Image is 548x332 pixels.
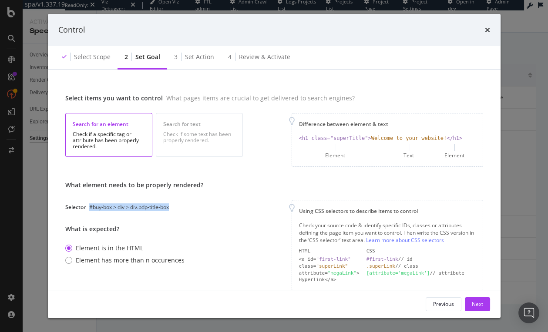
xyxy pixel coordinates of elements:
[73,120,145,128] div: Search for an element
[518,302,539,323] div: Open Intercom Messenger
[239,53,290,61] div: Review & Activate
[444,152,464,159] div: Element
[299,207,476,215] div: Using CSS selectors to describe items to control
[366,270,476,277] div: // attribute
[366,248,476,255] div: CSS
[58,24,85,36] div: Control
[163,120,235,128] div: Search for text
[299,120,476,128] div: Difference between element & text
[76,256,185,265] div: Element has more than n occurences
[76,244,143,252] div: Element is in the HTML
[65,225,203,233] div: What is expected?
[65,94,163,102] div: Select items you want to control
[299,222,476,244] div: Check your source code & identify specific IDs, classes or attributes defining the page item you ...
[366,256,398,262] div: #first-link
[299,263,360,270] div: class=
[48,14,501,318] div: modal
[65,181,203,189] div: What element needs to be properly rendered?
[65,244,203,252] div: Element is in the HTML
[174,53,178,61] div: 3
[74,53,111,61] div: Select scope
[124,53,128,61] div: 2
[89,203,169,211] div: #buy-box > div > div.pdp-title-box
[299,256,360,263] div: <a id=
[366,236,444,244] a: Learn more about CSS selectors
[185,53,214,61] div: Set action
[447,135,462,142] div: </h1>
[465,297,490,311] button: Next
[166,94,355,102] div: What pages items are crucial to get delivered to search engines?
[316,256,350,262] div: "first-link"
[299,248,360,255] div: HTML
[366,270,430,276] div: [attribute='megaLink']
[228,53,232,61] div: 4
[73,131,145,149] div: Check if a specific tag or attribute has been properly rendered.
[135,53,160,61] div: Set goal
[403,152,414,159] div: Text
[485,24,490,36] div: times
[328,270,356,276] div: "megaLink"
[426,297,461,311] button: Previous
[472,300,483,308] div: Next
[299,135,371,142] div: <h1 class="superTitle">
[366,256,476,263] div: // id
[65,203,86,211] div: Selector
[299,276,360,283] div: Hyperlink</a>
[366,263,395,269] div: .superLink
[433,300,454,308] div: Previous
[299,270,360,277] div: attribute= >
[371,135,447,142] div: Welcome to your website!
[366,263,476,270] div: // class
[325,152,345,159] div: Element
[163,131,235,143] div: Check if some text has been properly rendered.
[316,263,348,269] div: "superLink"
